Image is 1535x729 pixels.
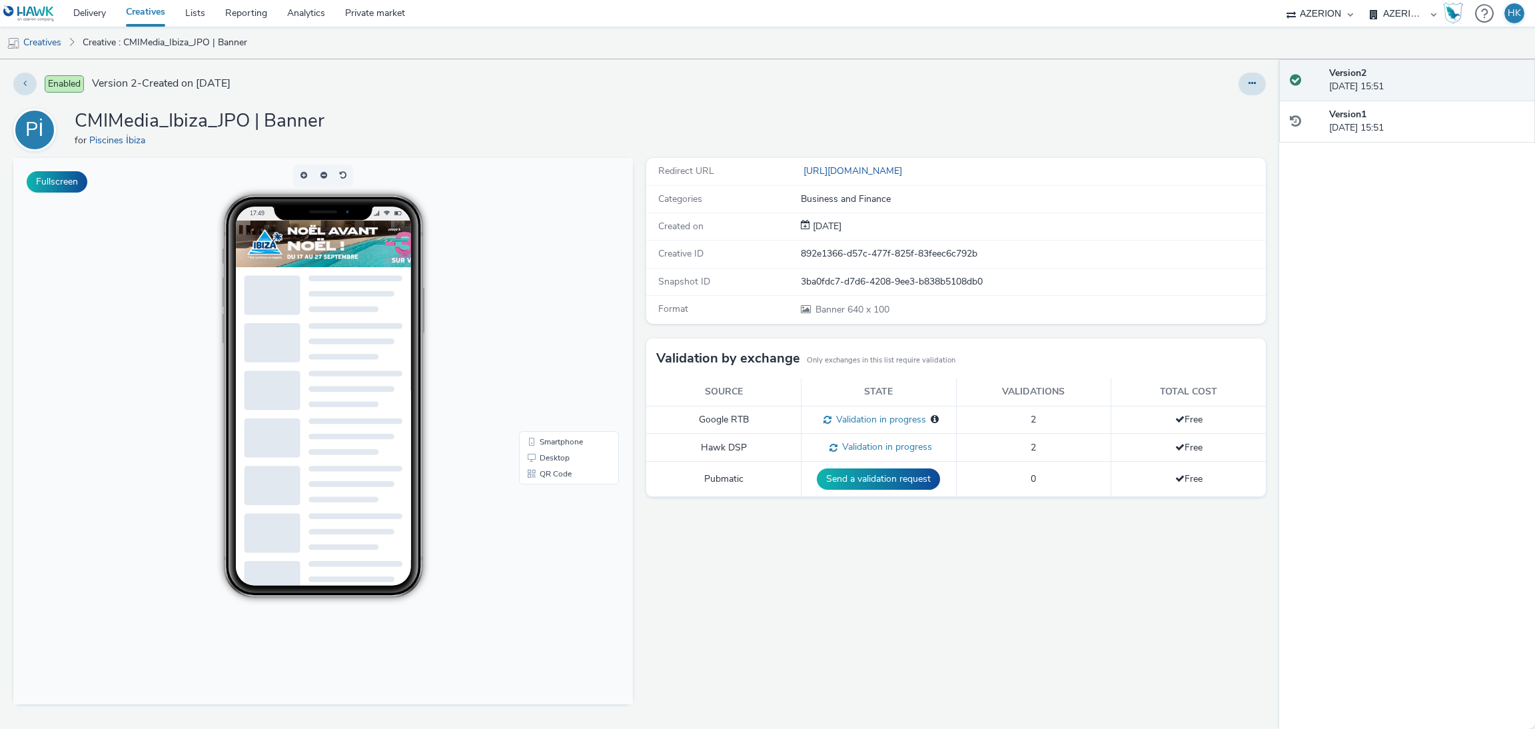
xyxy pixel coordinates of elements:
button: Send a validation request [817,468,940,490]
span: Snapshot ID [658,275,710,288]
span: Free [1175,413,1203,426]
div: Pİ [25,111,43,149]
a: Piscines İbiza [89,134,151,147]
img: Hawk Academy [1443,3,1463,24]
div: 892e1366-d57c-477f-825f-83feec6c792b [801,247,1265,261]
th: Total cost [1111,378,1267,406]
span: Format [658,303,688,315]
span: Free [1175,472,1203,485]
td: Pubmatic [646,462,801,497]
img: undefined Logo [3,5,55,22]
button: Fullscreen [27,171,87,193]
span: Redirect URL [658,165,714,177]
td: Google RTB [646,406,801,434]
span: [DATE] [810,220,841,233]
span: Version 2 - Created on [DATE] [92,76,231,91]
span: Enabled [45,75,84,93]
div: 3ba0fdc7-d7d6-4208-9ee3-b838b5108db0 [801,275,1265,289]
strong: Version 1 [1329,108,1366,121]
span: 2 [1031,413,1036,426]
div: [DATE] 15:51 [1329,67,1524,94]
a: Hawk Academy [1443,3,1468,24]
div: HK [1508,3,1521,23]
th: State [801,378,957,406]
span: Created on [658,220,704,233]
li: Desktop [508,292,603,308]
h3: Validation by exchange [656,349,800,368]
span: 640 x 100 [814,303,889,316]
img: mobile [7,37,20,50]
a: Creative : CMIMedia_Ibiza_JPO | Banner [76,27,254,59]
th: Validations [956,378,1111,406]
span: 2 [1031,441,1036,454]
img: Advertisement preview [223,63,521,109]
li: Smartphone [508,276,603,292]
span: Banner [815,303,847,316]
span: Validation in progress [831,413,926,426]
a: [URL][DOMAIN_NAME] [801,165,907,177]
li: QR Code [508,308,603,324]
div: [DATE] 15:51 [1329,108,1524,135]
span: 0 [1031,472,1036,485]
td: Hawk DSP [646,434,801,462]
th: Source [646,378,801,406]
h1: CMIMedia_Ibiza_JPO | Banner [75,109,324,134]
span: Creative ID [658,247,704,260]
a: Pİ [13,123,61,136]
span: Validation in progress [837,440,932,453]
span: for [75,134,89,147]
strong: Version 2 [1329,67,1366,79]
span: QR Code [526,312,558,320]
div: Creation 17 September 2025, 15:51 [810,220,841,233]
span: Free [1175,441,1203,454]
span: Smartphone [526,280,570,288]
span: 17:49 [237,51,251,59]
span: Desktop [526,296,556,304]
span: Categories [658,193,702,205]
div: Business and Finance [801,193,1265,206]
small: Only exchanges in this list require validation [807,355,955,366]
